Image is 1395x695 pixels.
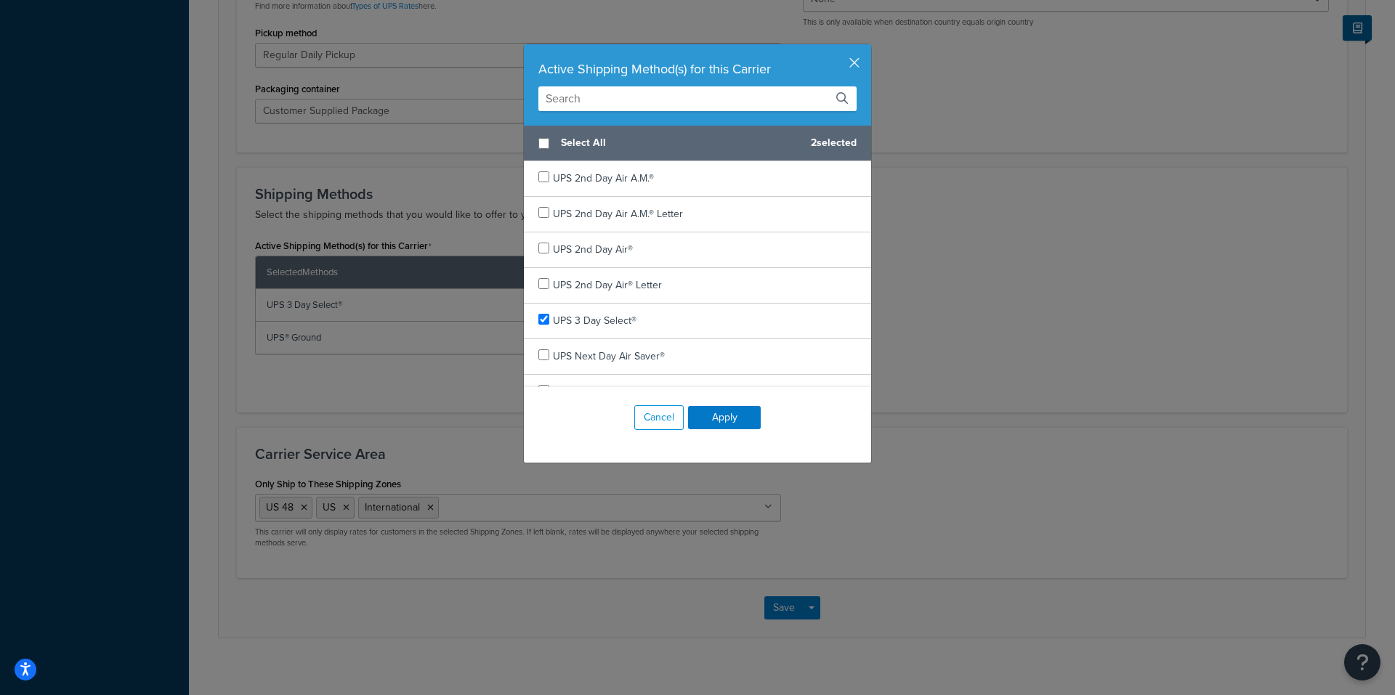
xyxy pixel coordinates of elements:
[553,349,665,364] span: UPS Next Day Air Saver®
[553,171,654,186] span: UPS 2nd Day Air A.M.®
[538,86,857,111] input: Search
[553,277,662,293] span: UPS 2nd Day Air® Letter
[634,405,684,430] button: Cancel
[561,133,799,153] span: Select All
[553,242,633,257] span: UPS 2nd Day Air®
[538,59,857,79] div: Active Shipping Method(s) for this Carrier
[524,126,871,161] div: 2 selected
[553,384,694,399] span: UPS Next Day Air Saver® Letter
[688,406,761,429] button: Apply
[553,206,683,221] span: UPS 2nd Day Air A.M.® Letter
[553,313,636,328] span: UPS 3 Day Select®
